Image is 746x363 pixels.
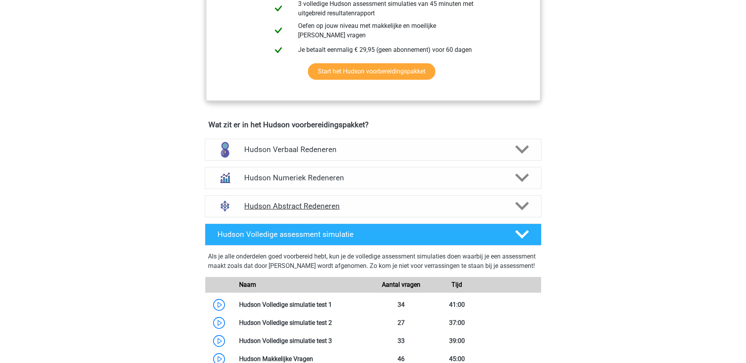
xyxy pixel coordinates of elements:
[208,252,538,274] div: Als je alle onderdelen goed voorbereid hebt, kun je de volledige assessment simulaties doen waarb...
[208,120,538,129] h4: Wat zit er in het Hudson voorbereidingspakket?
[215,196,235,216] img: abstract redeneren
[233,336,373,346] div: Hudson Volledige simulatie test 3
[233,318,373,328] div: Hudson Volledige simulatie test 2
[202,224,545,246] a: Hudson Volledige assessment simulatie
[373,280,429,290] div: Aantal vragen
[244,202,502,211] h4: Hudson Abstract Redeneren
[429,280,485,290] div: Tijd
[217,230,502,239] h4: Hudson Volledige assessment simulatie
[215,167,235,188] img: numeriek redeneren
[202,167,545,189] a: numeriek redeneren Hudson Numeriek Redeneren
[308,63,435,80] a: Start het Hudson voorbereidingspakket
[233,280,373,290] div: Naam
[244,173,502,182] h4: Hudson Numeriek Redeneren
[202,195,545,217] a: abstract redeneren Hudson Abstract Redeneren
[244,145,502,154] h4: Hudson Verbaal Redeneren
[215,139,235,160] img: verbaal redeneren
[202,139,545,161] a: verbaal redeneren Hudson Verbaal Redeneren
[233,300,373,310] div: Hudson Volledige simulatie test 1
